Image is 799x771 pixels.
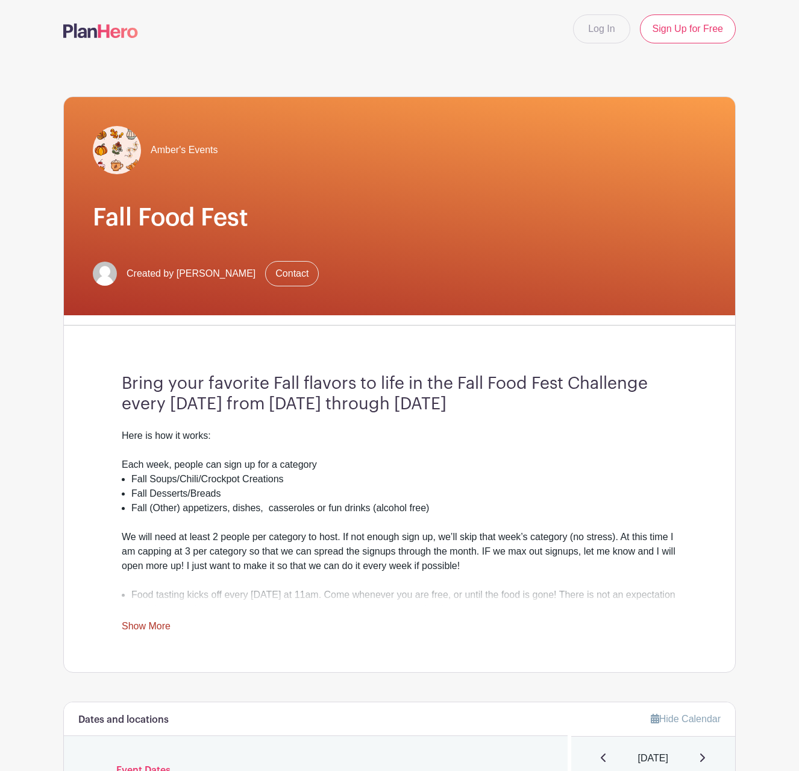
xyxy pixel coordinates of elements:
a: Sign Up for Free [640,14,736,43]
span: Amber's Events [151,143,218,157]
li: Food tasting kicks off every [DATE] at 11am. Come whenever you are free, or until the food is gon... [131,588,677,617]
div: We will need at least 2 people per category to host. If not enough sign up, we’ll skip that week’... [122,530,677,573]
img: default-ce2991bfa6775e67f084385cd625a349d9dcbb7a52a09fb2fda1e96e2d18dcdb.png [93,262,117,286]
h3: Bring your favorite Fall flavors to life in the Fall Food Fest Challenge every [DATE] from [DATE]... [122,374,677,414]
img: logo-507f7623f17ff9eddc593b1ce0a138ce2505c220e1c5a4e2b4648c50719b7d32.svg [63,24,138,38]
h1: Fall Food Fest [93,203,706,232]
li: Fall Desserts/Breads [131,486,677,501]
a: Contact [265,261,319,286]
a: Log In [573,14,630,43]
a: Show More [122,621,171,636]
div: Each week, people can sign up for a category [122,458,677,472]
span: Created by [PERSON_NAME] [127,266,255,281]
span: [DATE] [638,751,668,766]
h6: Dates and locations [78,714,169,726]
img: hand-drawn-doodle-autumn-set-illustration-fall-symbols-collection-cartoon-various-seasonal-elemen... [93,126,141,174]
a: Hide Calendar [651,714,721,724]
div: Here is how it works: [122,429,677,443]
li: Fall (Other) appetizers, dishes, casseroles or fun drinks (alcohol free) [131,501,677,515]
li: Fall Soups/Chili/Crockpot Creations [131,472,677,486]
